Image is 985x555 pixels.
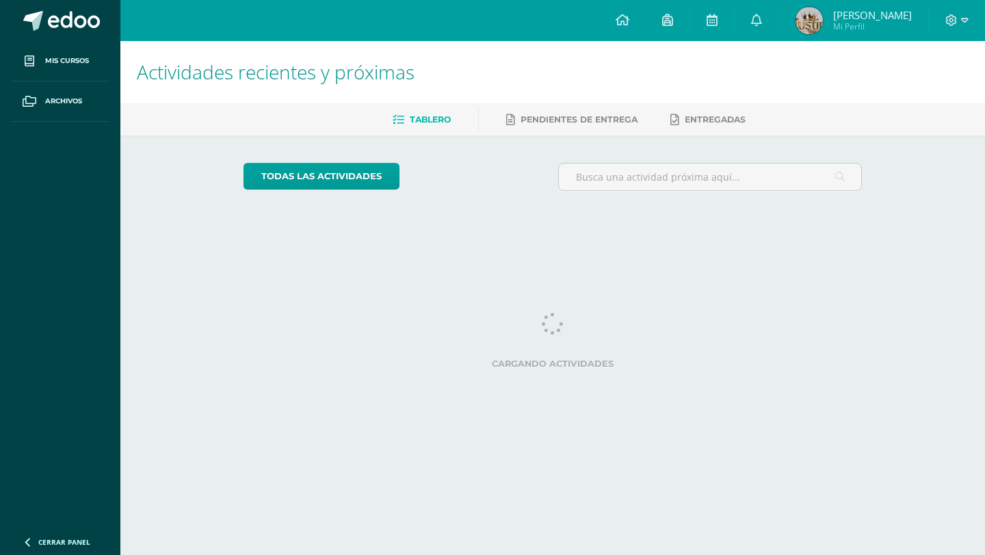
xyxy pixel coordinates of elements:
input: Busca una actividad próxima aquí... [559,164,862,190]
span: Actividades recientes y próximas [137,59,415,85]
span: Cerrar panel [38,537,90,547]
a: Mis cursos [11,41,109,81]
a: todas las Actividades [244,163,399,190]
span: Entregadas [685,114,746,125]
span: Mis cursos [45,55,89,66]
span: Archivos [45,96,82,107]
a: Archivos [11,81,109,122]
span: Pendientes de entrega [521,114,638,125]
img: de32c595a5b5b5caf29728d532d5de39.png [796,7,823,34]
a: Pendientes de entrega [506,109,638,131]
label: Cargando actividades [244,359,863,369]
a: Tablero [393,109,451,131]
span: [PERSON_NAME] [833,8,912,22]
span: Mi Perfil [833,21,912,32]
span: Tablero [410,114,451,125]
a: Entregadas [670,109,746,131]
